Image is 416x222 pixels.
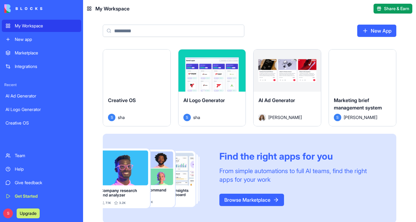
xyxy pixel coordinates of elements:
[3,208,13,218] span: S
[2,149,81,162] a: Team
[15,193,78,199] div: Get Started
[2,103,81,116] a: AI Logo Generator
[2,20,81,32] a: My Workspace
[2,60,81,73] a: Integrations
[15,166,78,172] div: Help
[15,180,78,186] div: Give feedback
[357,25,396,37] a: New App
[103,149,210,208] img: Frame_181_egmpey.png
[2,47,81,59] a: Marketplace
[6,106,78,113] div: AI Logo Generator
[253,49,321,126] a: AI Ad GeneratorAvatar[PERSON_NAME]
[15,23,78,29] div: My Workspace
[118,114,125,121] span: sha
[329,49,397,126] a: Marketing brief management systemS[PERSON_NAME]
[334,114,341,121] span: S
[4,4,42,13] img: logo
[15,63,78,69] div: Integrations
[15,50,78,56] div: Marketplace
[6,120,78,126] div: Creative OS
[2,176,81,189] a: Give feedback
[2,90,81,102] a: AI Ad Generator
[108,97,136,103] span: Creative OS
[2,117,81,129] a: Creative OS
[2,33,81,46] a: New app
[15,153,78,159] div: Team
[183,114,191,121] span: S
[108,114,115,121] span: S
[193,114,200,121] span: sha
[219,151,382,162] div: Find the right apps for you
[258,114,266,121] img: Avatar
[334,97,382,111] span: Marketing brief management system
[17,208,40,218] button: Upgrade
[2,190,81,202] a: Get Started
[374,4,412,14] button: Share & Earn
[6,93,78,99] div: AI Ad Generator
[258,97,295,103] span: AI Ad Generator
[183,97,225,103] span: AI Logo Generator
[2,163,81,175] a: Help
[103,49,171,126] a: Creative OSSsha
[219,194,284,206] a: Browse Marketplace
[15,36,78,42] div: New app
[344,114,377,121] span: [PERSON_NAME]
[17,210,40,216] a: Upgrade
[95,5,130,12] span: My Workspace
[268,114,302,121] span: [PERSON_NAME]
[178,49,246,126] a: AI Logo GeneratorSsha
[219,167,382,184] div: From simple automations to full AI teams, find the right apps for your work
[384,6,409,12] span: Share & Earn
[2,82,81,87] span: Recent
